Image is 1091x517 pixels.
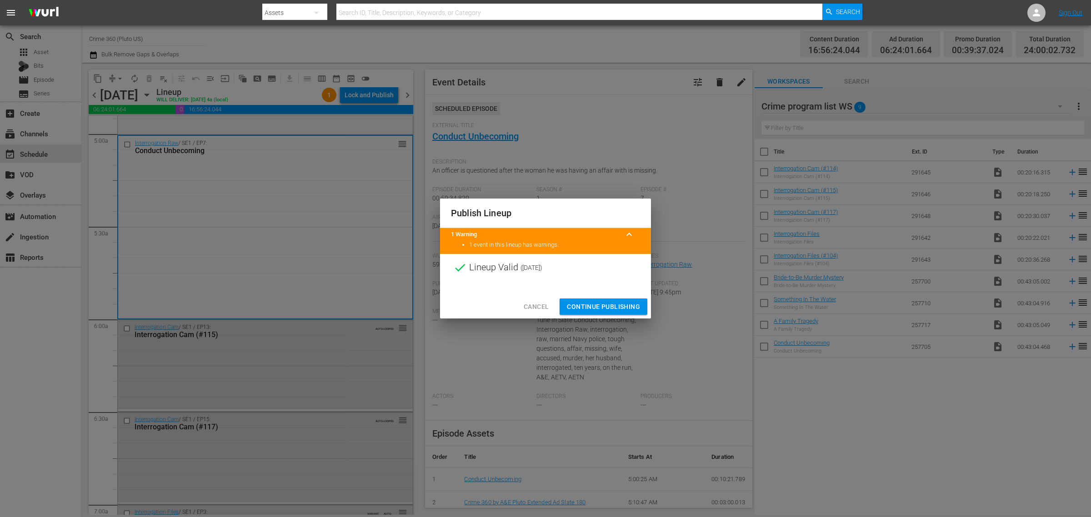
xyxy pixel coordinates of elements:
div: Lineup Valid [440,254,651,281]
button: Cancel [516,298,556,315]
button: keyboard_arrow_up [618,224,640,245]
span: Search [836,4,860,20]
title: 1 Warning [451,230,618,239]
span: ( [DATE] ) [520,261,542,274]
span: Continue Publishing [567,301,640,313]
button: Continue Publishing [560,298,647,315]
span: Cancel [524,301,549,313]
img: ans4CAIJ8jUAAAAAAAAAAAAAAAAAAAAAAAAgQb4GAAAAAAAAAAAAAAAAAAAAAAAAJMjXAAAAAAAAAAAAAAAAAAAAAAAAgAT5G... [22,2,65,24]
span: keyboard_arrow_up [624,229,635,240]
h2: Publish Lineup [451,206,640,220]
a: Sign Out [1059,9,1082,16]
span: menu [5,7,16,18]
li: 1 event in this lineup has warnings. [469,241,640,249]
